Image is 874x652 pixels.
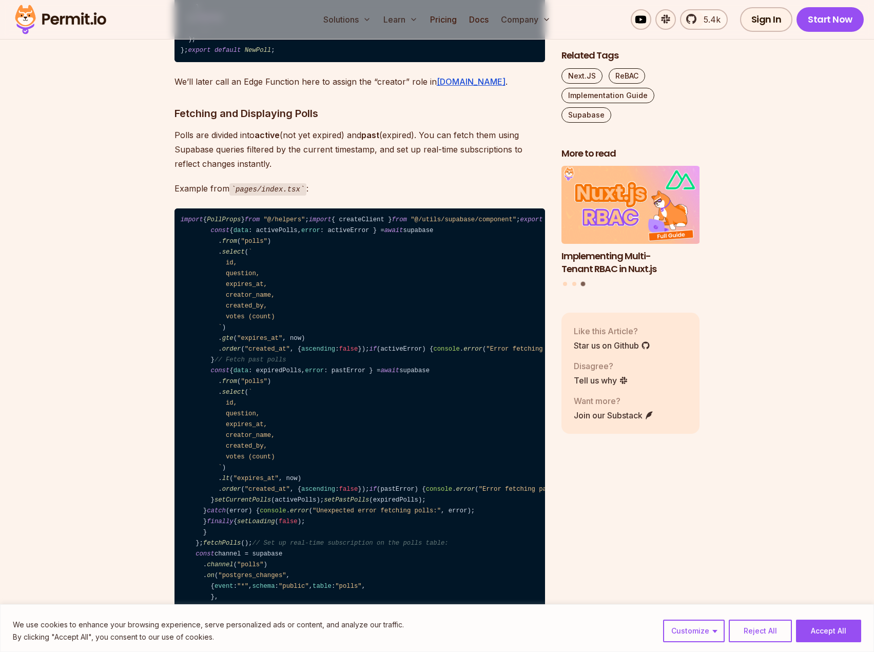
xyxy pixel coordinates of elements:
p: We use cookies to enhance your browsing experience, serve personalized ads or content, and analyz... [13,619,404,631]
span: data [234,367,248,374]
span: await [380,367,399,374]
span: "polls" [237,561,263,568]
a: Pricing [426,9,461,30]
span: NewPoll [245,47,271,54]
span: const [196,550,215,558]
p: Example from : [174,181,545,196]
span: "Error fetching past polls:" [479,486,585,493]
a: Join our Substack [574,409,654,421]
span: "expires_at" [237,335,282,342]
a: Implementing Multi-Tenant RBAC in Nuxt.jsImplementing Multi-Tenant RBAC in Nuxt.js [561,166,700,276]
button: Go to slide 3 [581,282,586,286]
span: "@/helpers" [264,216,305,223]
p: By clicking "Accept All", you consent to our use of cookies. [13,631,404,643]
span: channel [207,561,233,568]
span: select [222,248,245,256]
span: error [301,227,320,234]
span: false [339,486,358,493]
span: "expires_at" [234,475,279,482]
span: // Set up real-time subscription on the polls table: [252,540,448,547]
span: const [211,367,230,374]
span: default [215,47,241,54]
button: Reject All [729,620,792,642]
button: Customize [663,620,725,642]
button: Go to slide 2 [572,282,576,286]
h2: Related Tags [561,49,700,62]
span: "public" [279,583,309,590]
span: from [222,238,237,245]
a: Docs [465,9,493,30]
span: error [305,367,324,374]
span: setLoading [237,518,275,525]
p: Disagree? [574,360,628,372]
img: Implementing Multi-Tenant RBAC in Nuxt.js [561,166,700,244]
button: Learn [379,9,422,30]
span: ` id, question, expires_at, creator_name, created_by, votes (count) ` [181,389,275,471]
span: import [309,216,332,223]
p: We’ll later call an Edge Function here to assign the “creator” role in . [174,74,545,89]
span: "Unexpected error fetching polls:" [313,507,441,514]
p: Like this Article? [574,325,650,337]
span: finally [207,518,233,525]
div: Posts [561,166,700,288]
span: if [369,486,377,493]
p: Want more? [574,395,654,407]
span: if [369,346,377,353]
span: event [215,583,234,590]
span: data [234,227,248,234]
span: await [384,227,403,234]
a: Next.JS [561,68,603,84]
span: false [279,518,298,525]
span: // Fetch past polls [215,356,286,363]
a: Star us on Github [574,339,650,352]
li: 3 of 3 [561,166,700,276]
span: "polls" [241,238,267,245]
strong: active [255,130,280,140]
span: from [245,216,260,223]
span: "Error fetching active polls:" [486,346,599,353]
button: Company [497,9,555,30]
button: Go to slide 1 [563,282,567,286]
span: error [290,507,309,514]
a: Supabase [561,107,611,123]
a: [DOMAIN_NAME] [437,76,506,87]
h3: Fetching and Displaying Polls [174,105,545,122]
span: "created_at" [245,486,290,493]
span: "@/utils/supabase/component" [411,216,516,223]
a: Sign In [740,7,793,32]
span: PollProps [207,216,241,223]
span: export [520,216,542,223]
span: "created_at" [245,346,290,353]
span: "polls" [241,378,267,385]
span: from [222,378,237,385]
span: fetchPolls [203,540,241,547]
a: Implementation Guide [561,88,654,103]
span: error [456,486,475,493]
span: false [339,346,358,353]
span: catch [207,507,226,514]
button: Solutions [319,9,375,30]
span: lt [222,475,230,482]
span: export [188,47,210,54]
span: select [222,389,245,396]
span: 5.4k [697,13,721,26]
span: from [392,216,406,223]
span: schema [252,583,275,590]
a: Start Now [797,7,864,32]
span: setPastPolls [324,496,369,504]
a: Tell us why [574,374,628,387]
span: console [433,346,459,353]
h2: More to read [561,147,700,160]
a: ReBAC [609,68,645,84]
span: on [207,572,215,579]
p: Polls are divided into (not yet expired) and (expired). You can fetch them using Supabase queries... [174,128,545,171]
span: const [211,227,230,234]
span: ` id, question, expires_at, creator_name, created_by, votes (count) ` [181,248,275,331]
a: 5.4k [680,9,728,30]
span: order [222,486,241,493]
span: error [463,346,482,353]
span: "postgres_changes" [218,572,286,579]
span: table [313,583,332,590]
code: pages/index.tsx [229,183,307,196]
span: order [222,346,241,353]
